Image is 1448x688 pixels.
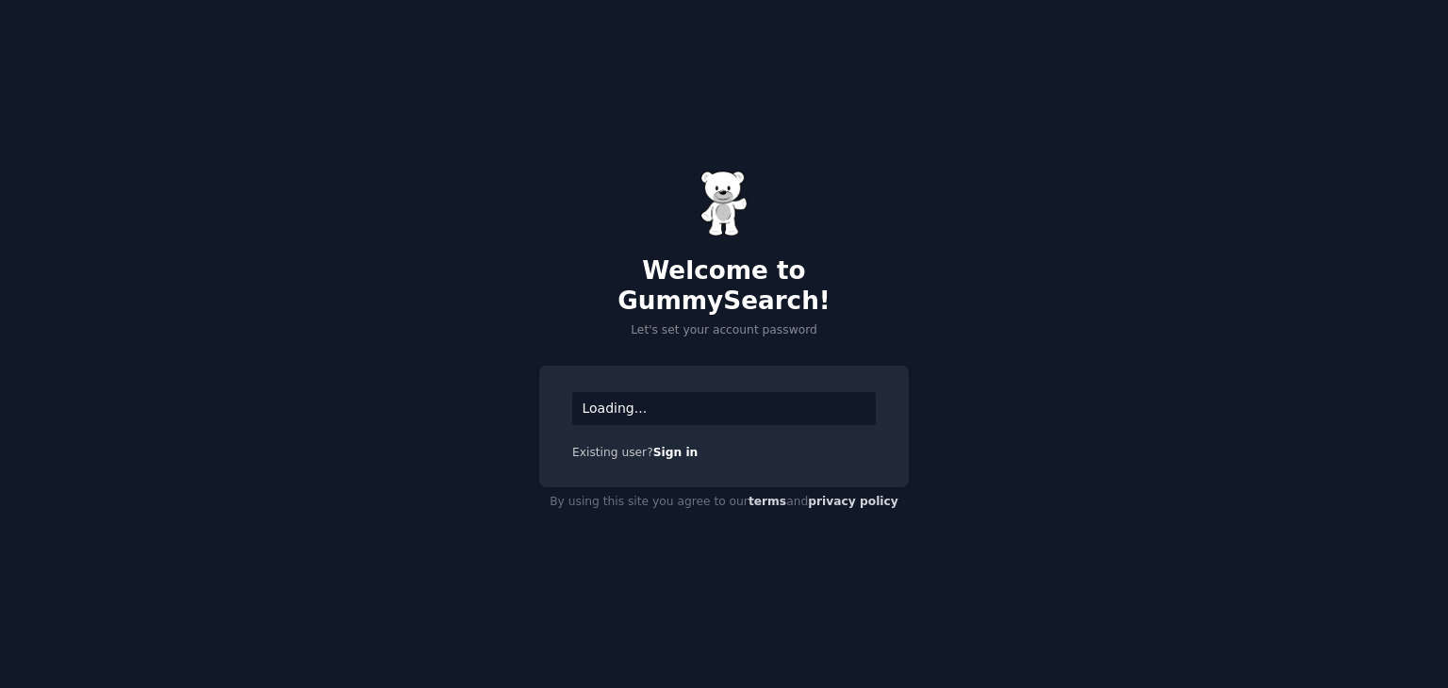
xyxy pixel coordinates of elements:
img: Gummy Bear [700,171,748,237]
a: terms [749,495,786,508]
p: Let's set your account password [539,322,909,339]
span: Existing user? [572,446,653,459]
a: privacy policy [808,495,898,508]
a: Sign in [653,446,699,459]
h2: Welcome to GummySearch! [539,256,909,316]
div: By using this site you agree to our and [539,487,909,517]
div: Loading... [572,392,876,425]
